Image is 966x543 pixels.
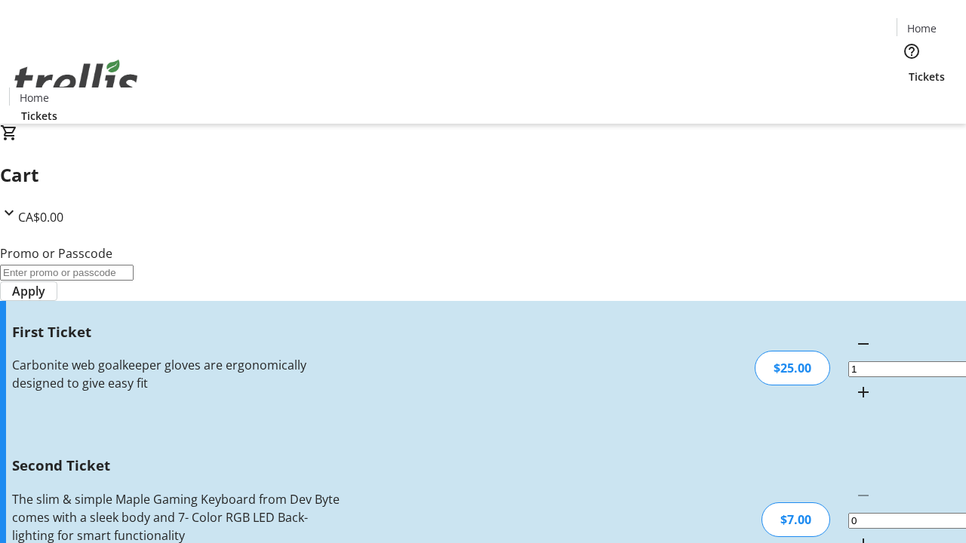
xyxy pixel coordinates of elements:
h3: First Ticket [12,321,342,342]
span: Tickets [21,108,57,124]
span: Tickets [909,69,945,84]
a: Tickets [897,69,957,84]
a: Home [10,90,58,106]
div: Carbonite web goalkeeper gloves are ergonomically designed to give easy fit [12,356,342,392]
h3: Second Ticket [12,455,342,476]
span: Apply [12,282,45,300]
span: CA$0.00 [18,209,63,225]
button: Cart [897,84,927,115]
button: Increment by one [848,377,878,407]
button: Help [897,36,927,66]
a: Home [897,20,946,36]
img: Orient E2E Organization bFzNIgylTv's Logo [9,43,143,118]
span: Home [907,20,937,36]
span: Home [20,90,49,106]
div: $7.00 [761,502,830,537]
button: Decrement by one [848,329,878,359]
div: $25.00 [755,351,830,385]
a: Tickets [9,108,69,124]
